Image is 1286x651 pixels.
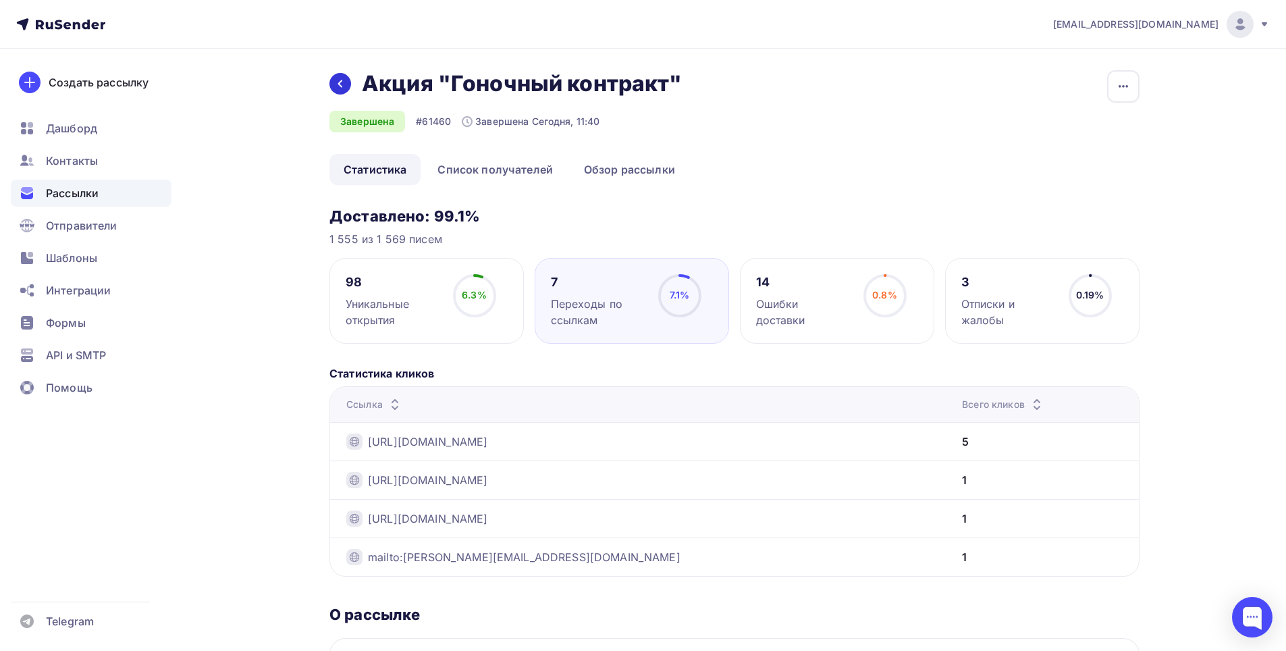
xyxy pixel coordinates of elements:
a: [URL][DOMAIN_NAME] [368,434,488,450]
div: 98 [346,274,441,290]
div: Всего кликов [962,398,1045,411]
div: Создать рассылку [49,74,149,90]
span: Интеграции [46,282,111,298]
div: 14 [756,274,851,290]
a: [URL][DOMAIN_NAME] [368,511,488,527]
a: Дашборд [11,115,171,142]
div: Отписки и жалобы [961,296,1056,328]
span: Рассылки [46,185,99,201]
a: Статистика [329,154,421,185]
a: Обзор рассылки [570,154,689,185]
div: 3 [961,274,1056,290]
div: Ошибки доставки [756,296,851,328]
div: Уникальные открытия [346,296,441,328]
a: mailto:[PERSON_NAME][EMAIL_ADDRESS][DOMAIN_NAME] [368,549,680,565]
span: 0.8% [872,289,897,301]
h3: Доставлено: 99.1% [329,207,1140,226]
div: 1 555 из 1 569 писем [329,231,1140,247]
a: Контакты [11,147,171,174]
div: Завершена Сегодня, 11:40 [462,115,599,128]
span: 7.1% [670,289,690,301]
span: Telegram [46,613,94,629]
a: Формы [11,309,171,336]
a: [EMAIL_ADDRESS][DOMAIN_NAME] [1053,11,1270,38]
div: 1 [962,549,967,565]
span: API и SMTP [46,347,106,363]
span: 0.19% [1076,289,1104,301]
span: Формы [46,315,86,331]
span: Помощь [46,380,92,396]
div: 1 [962,511,967,527]
div: Переходы по ссылкам [551,296,646,328]
a: Отправители [11,212,171,239]
span: Дашборд [46,120,97,136]
div: Завершена [329,111,405,132]
h2: Акция "Гоночный контракт" [362,70,682,97]
span: Шаблоны [46,250,97,266]
a: Шаблоны [11,244,171,271]
a: Список получателей [423,154,567,185]
div: #61460 [416,115,451,128]
span: Контакты [46,153,98,169]
div: 5 [962,434,969,450]
div: 7 [551,274,646,290]
div: Ссылка [346,398,403,411]
h5: Статистика кликов [329,365,1140,382]
span: 6.3% [462,289,487,301]
a: [URL][DOMAIN_NAME] [368,472,488,488]
h3: О рассылке [329,605,1140,624]
div: 1 [962,472,967,488]
span: [EMAIL_ADDRESS][DOMAIN_NAME] [1053,18,1218,31]
a: Рассылки [11,180,171,207]
span: Отправители [46,217,117,234]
